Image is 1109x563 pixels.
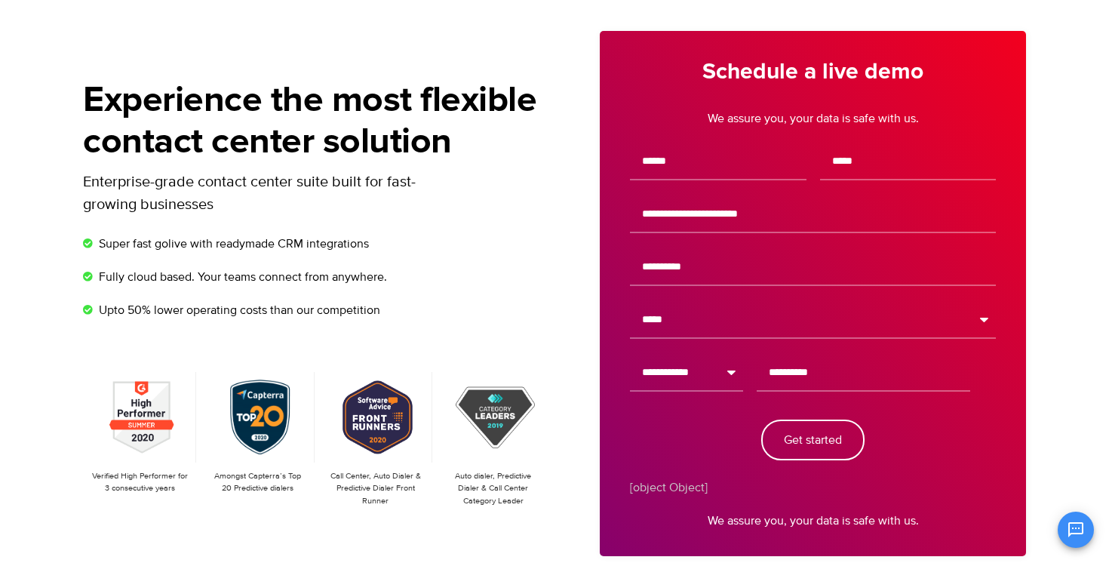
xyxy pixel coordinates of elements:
a: We assure you, your data is safe with us. [708,109,919,128]
button: Get started [761,420,865,460]
button: Open chat [1058,512,1094,548]
p: Enterprise-grade contact center suite built for fast-growing businesses [83,171,441,216]
span: Get started [784,434,842,446]
div: [object Object] [630,472,996,497]
p: Amongst Capterra’s Top 20 Predictive dialers [208,470,306,495]
p: Call Center, Auto Dialer & Predictive Dialer Front Runner [327,470,425,508]
span: Fully cloud based. Your teams connect from anywhere. [95,268,387,286]
h1: Experience the most flexible contact center solution [83,80,554,163]
span: Super fast golive with readymade CRM integrations [95,235,369,253]
p: Auto dialer, Predictive Dialer & Call Center Category Leader [444,470,542,508]
p: Verified High Performer for 3 consecutive years [91,470,189,495]
a: We assure you, your data is safe with us. [708,512,919,530]
span: Upto 50% lower operating costs than our competition [95,301,380,319]
h3: Schedule a live demo [630,57,996,87]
